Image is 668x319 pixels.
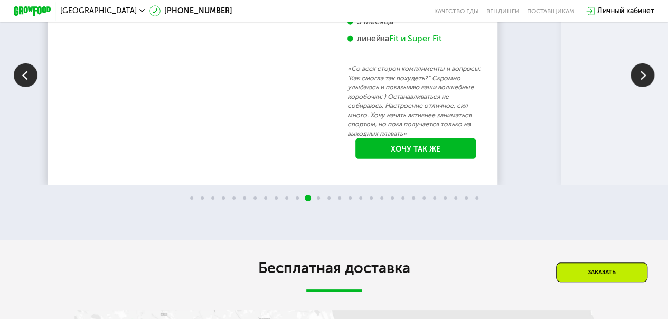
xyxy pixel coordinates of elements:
a: Качество еды [434,7,479,15]
div: Личный кабинет [597,5,654,16]
div: Заказать [556,262,647,282]
h2: Бесплатная доставка [74,259,594,277]
a: Вендинги [486,7,520,15]
a: Хочу так же [355,138,476,159]
div: 3 месяца [347,16,484,27]
img: Slide right [631,63,654,87]
img: Slide left [14,63,37,87]
a: [PHONE_NUMBER] [149,5,232,16]
div: Fit и Super Fit [389,33,441,44]
p: «Со всех сторон комплименты и вопросы: 'Как смогла так похудеть?” Скромно улыбаюсь и показываю ва... [347,64,484,138]
div: поставщикам [527,7,575,15]
span: [GEOGRAPHIC_DATA] [60,7,137,15]
div: линейка [347,33,484,44]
